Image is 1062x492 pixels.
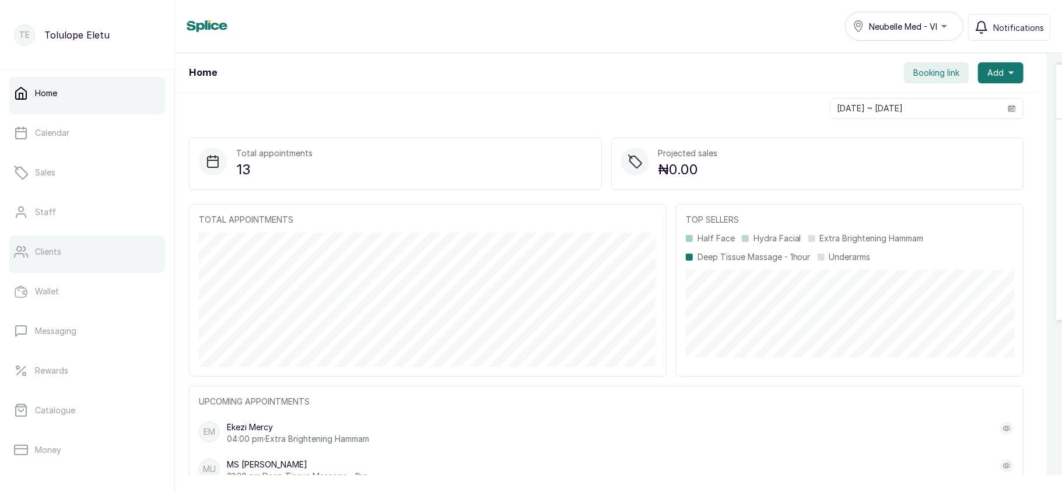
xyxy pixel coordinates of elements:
p: UPCOMING APPOINTMENTS [199,396,1014,407]
a: Catalogue [9,394,165,427]
p: Extra Brightening Hammam [820,233,924,244]
p: 01:30 pm · Deep Tissue Massage - 1ho... [227,470,373,482]
p: TE [19,29,30,41]
p: Deep Tissue Massage - 1hour [698,251,811,263]
p: Ekezi Mercy [227,421,369,433]
p: Clients [35,246,61,258]
p: Home [35,87,57,99]
p: Messaging [35,325,76,337]
p: EM [204,426,215,438]
span: Neubelle Med - VI [869,20,937,33]
a: Wallet [9,275,165,308]
p: Calendar [35,127,69,139]
span: Notifications [993,22,1044,34]
p: Catalogue [35,405,75,416]
p: TOP SELLERS [686,214,1014,226]
p: Staff [35,206,56,218]
a: Staff [9,196,165,229]
a: Clients [9,236,165,268]
p: MS [PERSON_NAME] [227,459,373,470]
svg: calendar [1008,104,1016,113]
p: Rewards [35,365,68,377]
input: Select date [830,99,1001,118]
button: Neubelle Med - VI [845,12,963,41]
p: Underarms [829,251,871,263]
p: TOTAL APPOINTMENTS [199,214,657,226]
p: Total appointments [236,147,313,159]
p: MU [203,463,216,475]
a: Calendar [9,117,165,149]
span: Add [987,67,1004,79]
p: Tolulope Eletu [44,28,110,42]
p: ₦0.00 [658,159,718,180]
a: Home [9,77,165,110]
p: Half Face [698,233,735,244]
p: 04:00 pm · Extra Brightening Hammam [227,433,369,445]
a: Messaging [9,315,165,347]
h1: Home [189,66,217,80]
p: 13 [236,159,313,180]
p: Hydra Facial [753,233,801,244]
span: Booking link [913,67,959,79]
button: Notifications [968,14,1050,41]
a: Sales [9,156,165,189]
a: Money [9,434,165,466]
button: Booking link [904,62,969,83]
p: Money [35,444,61,456]
p: Sales [35,167,55,178]
p: Projected sales [658,147,718,159]
a: Rewards [9,354,165,387]
button: Add [978,62,1024,83]
p: Wallet [35,286,59,297]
